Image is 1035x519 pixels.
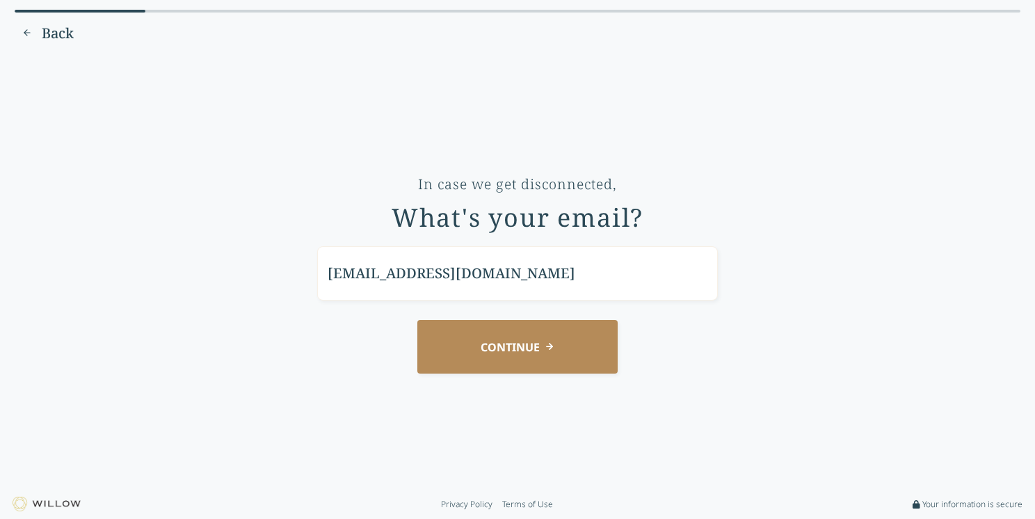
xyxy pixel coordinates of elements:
div: 13% complete [15,10,145,13]
a: Terms of Use [502,499,553,510]
span: Your information is secure [922,499,1022,510]
button: CONTINUE [417,320,618,374]
button: Previous question [15,22,81,45]
div: In case we get disconnected, [418,175,617,194]
input: email@domain.com [317,246,718,300]
a: Privacy Policy [441,499,492,510]
img: Willow logo [13,497,81,511]
div: What's your email? [392,204,643,232]
span: Back [42,24,74,43]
